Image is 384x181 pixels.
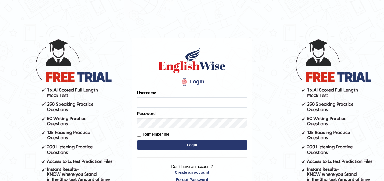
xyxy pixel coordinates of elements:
label: Password [137,111,156,116]
button: Login [137,140,247,150]
label: Remember me [137,131,170,137]
img: Logo of English Wise sign in for intelligent practice with AI [157,47,227,74]
input: Remember me [137,133,141,137]
h4: Login [137,77,247,87]
label: Username [137,90,156,96]
a: Create an account [137,169,247,175]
